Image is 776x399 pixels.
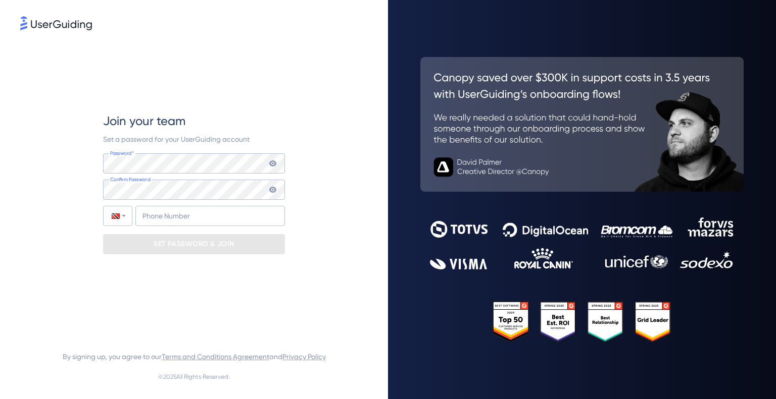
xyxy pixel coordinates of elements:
[104,206,132,225] div: Trinidad and Tobago: + 1868
[430,217,734,269] img: 9302ce2ac39453076f5bc0f2f2ca889b.svg
[135,206,285,226] input: Phone Number
[103,113,185,129] span: Join your team
[154,236,234,252] p: SET PASSWORD & JOIN
[63,351,326,363] span: By signing up, you agree to our and
[20,16,92,30] img: 8faab4ba6bc7696a72372aa768b0286c.svg
[420,57,744,192] img: 26c0aa7c25a843aed4baddd2b5e0fa68.svg
[493,302,671,342] img: 25303e33045975176eb484905ab012ff.svg
[103,135,250,143] span: Set a password for your UserGuiding account
[282,353,326,361] a: Privacy Policy
[162,353,269,361] a: Terms and Conditions Agreement
[158,371,230,383] span: © 2025 All Rights Reserved.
